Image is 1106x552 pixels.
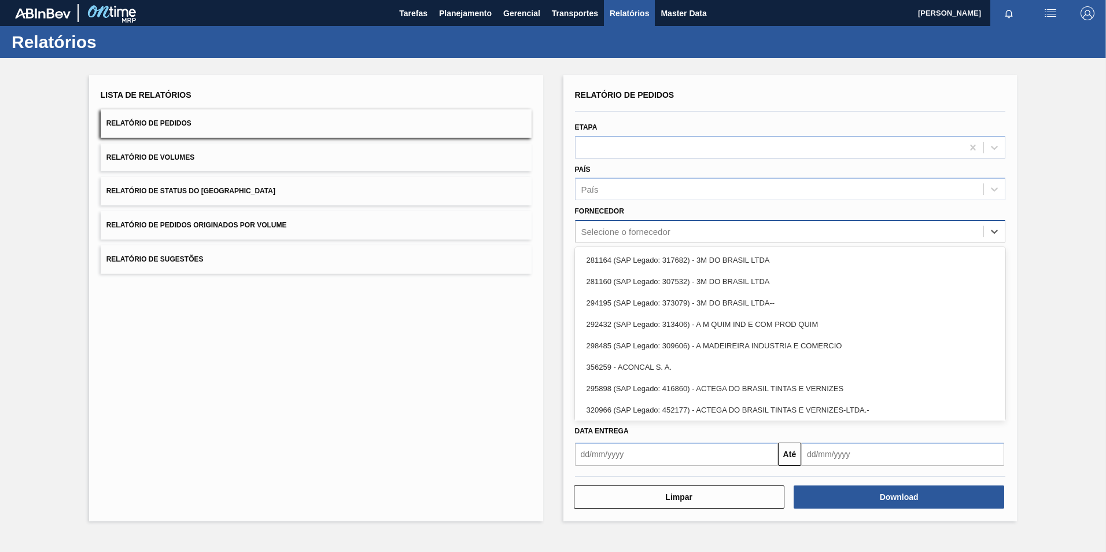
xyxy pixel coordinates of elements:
span: Tarefas [399,6,427,20]
button: Notificações [990,5,1027,21]
span: Transportes [552,6,598,20]
span: Lista de Relatórios [101,90,191,100]
button: Limpar [574,485,784,509]
span: Relatório de Pedidos [106,119,191,127]
input: dd/mm/yyyy [575,443,778,466]
img: TNhmsLtSVTkK8tSr43FrP2fwEKptu5GPRR3wAAAABJRU5ErkJggg== [15,8,71,19]
button: Download [794,485,1004,509]
button: Relatório de Volumes [101,143,532,172]
span: Relatórios [610,6,649,20]
span: Gerencial [503,6,540,20]
div: País [581,185,599,194]
button: Relatório de Pedidos Originados por Volume [101,211,532,240]
span: Relatório de Status do [GEOGRAPHIC_DATA] [106,187,275,195]
label: Fornecedor [575,207,624,215]
img: userActions [1044,6,1057,20]
label: País [575,165,591,174]
span: Relatório de Pedidos [575,90,674,100]
span: Relatório de Pedidos Originados por Volume [106,221,287,229]
div: 298485 (SAP Legado: 309606) - A MADEIREIRA INDUSTRIA E COMERCIO [575,335,1006,356]
div: 281164 (SAP Legado: 317682) - 3M DO BRASIL LTDA [575,249,1006,271]
div: 294195 (SAP Legado: 373079) - 3M DO BRASIL LTDA-- [575,292,1006,314]
button: Relatório de Pedidos [101,109,532,138]
div: 292432 (SAP Legado: 313406) - A M QUIM IND E COM PROD QUIM [575,314,1006,335]
button: Relatório de Status do [GEOGRAPHIC_DATA] [101,177,532,205]
img: Logout [1081,6,1094,20]
div: Selecione o fornecedor [581,227,670,237]
span: Relatório de Volumes [106,153,194,161]
label: Etapa [575,123,598,131]
span: Planejamento [439,6,492,20]
div: 320966 (SAP Legado: 452177) - ACTEGA DO BRASIL TINTAS E VERNIZES-LTDA.- [575,399,1006,421]
div: 295898 (SAP Legado: 416860) - ACTEGA DO BRASIL TINTAS E VERNIZES [575,378,1006,399]
h1: Relatórios [12,35,217,49]
div: 281160 (SAP Legado: 307532) - 3M DO BRASIL LTDA [575,271,1006,292]
button: Relatório de Sugestões [101,245,532,274]
div: 356259 - ACONCAL S. A. [575,356,1006,378]
input: dd/mm/yyyy [801,443,1004,466]
span: Data Entrega [575,427,629,435]
span: Relatório de Sugestões [106,255,204,263]
button: Até [778,443,801,466]
span: Master Data [661,6,706,20]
